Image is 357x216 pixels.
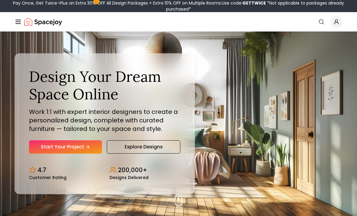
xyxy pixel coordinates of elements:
[110,175,149,180] small: Designs Delivered
[29,108,180,133] p: Work 1:1 with expert interior designers to create a personalized design, complete with curated fu...
[29,175,67,180] small: Customer Rating
[29,161,180,180] div: Design stats
[118,166,147,174] p: 200,000+
[24,16,62,28] img: Spacejoy Logo
[107,140,180,154] a: Explore Designs
[29,68,180,103] h1: Design Your Dream Space Online
[15,12,342,32] nav: Global
[38,166,46,174] p: 4.7
[24,16,62,28] a: Spacejoy
[29,140,102,154] a: Start Your Project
